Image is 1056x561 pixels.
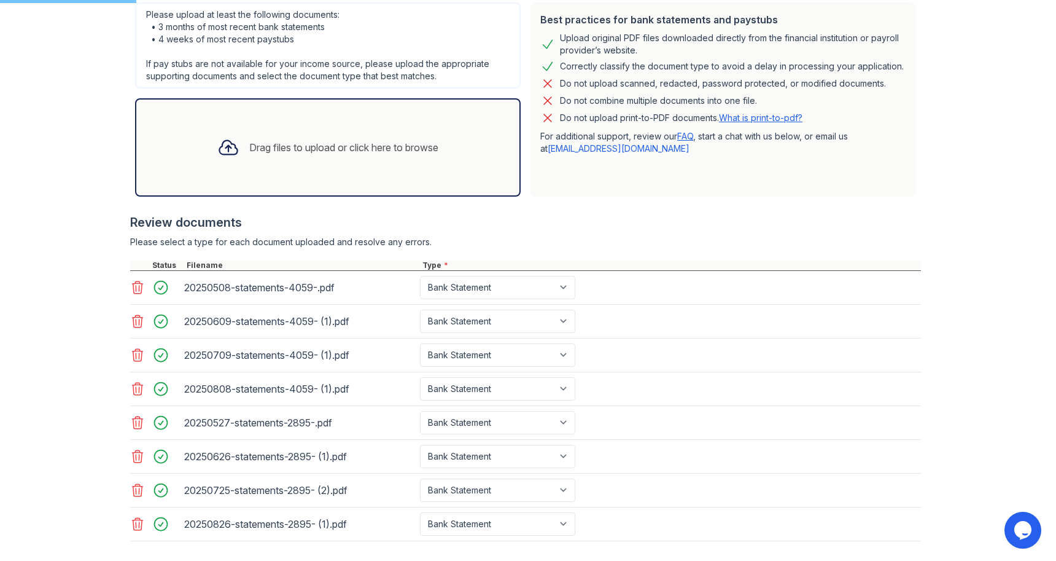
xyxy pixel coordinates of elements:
[560,76,886,91] div: Do not upload scanned, redacted, password protected, or modified documents.
[420,261,921,270] div: Type
[184,447,415,466] div: 20250626-statements-2895- (1).pdf
[560,59,904,74] div: Correctly classify the document type to avoid a delay in processing your application.
[548,143,689,154] a: [EMAIL_ADDRESS][DOMAIN_NAME]
[540,12,906,27] div: Best practices for bank statements and paystubs
[677,131,693,141] a: FAQ
[560,112,802,124] p: Do not upload print-to-PDF documents.
[560,32,906,57] div: Upload original PDF files downloaded directly from the financial institution or payroll provider’...
[249,140,438,155] div: Drag files to upload or click here to browse
[135,2,521,88] div: Please upload at least the following documents: • 3 months of most recent bank statements • 4 wee...
[1004,512,1044,549] iframe: chat widget
[184,413,415,433] div: 20250527-statements-2895-.pdf
[719,112,802,123] a: What is print-to-pdf?
[184,345,415,365] div: 20250709-statements-4059- (1).pdf
[540,130,906,155] p: For additional support, review our , start a chat with us below, or email us at
[184,261,420,270] div: Filename
[130,236,921,248] div: Please select a type for each document uploaded and resolve any errors.
[184,278,415,297] div: 20250508-statements-4059-.pdf
[184,514,415,534] div: 20250826-statements-2895- (1).pdf
[130,214,921,231] div: Review documents
[560,93,757,108] div: Do not combine multiple documents into one file.
[184,379,415,399] div: 20250808-statements-4059- (1).pdf
[184,312,415,331] div: 20250609-statements-4059- (1).pdf
[150,261,184,270] div: Status
[184,481,415,500] div: 20250725-statements-2895- (2).pdf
